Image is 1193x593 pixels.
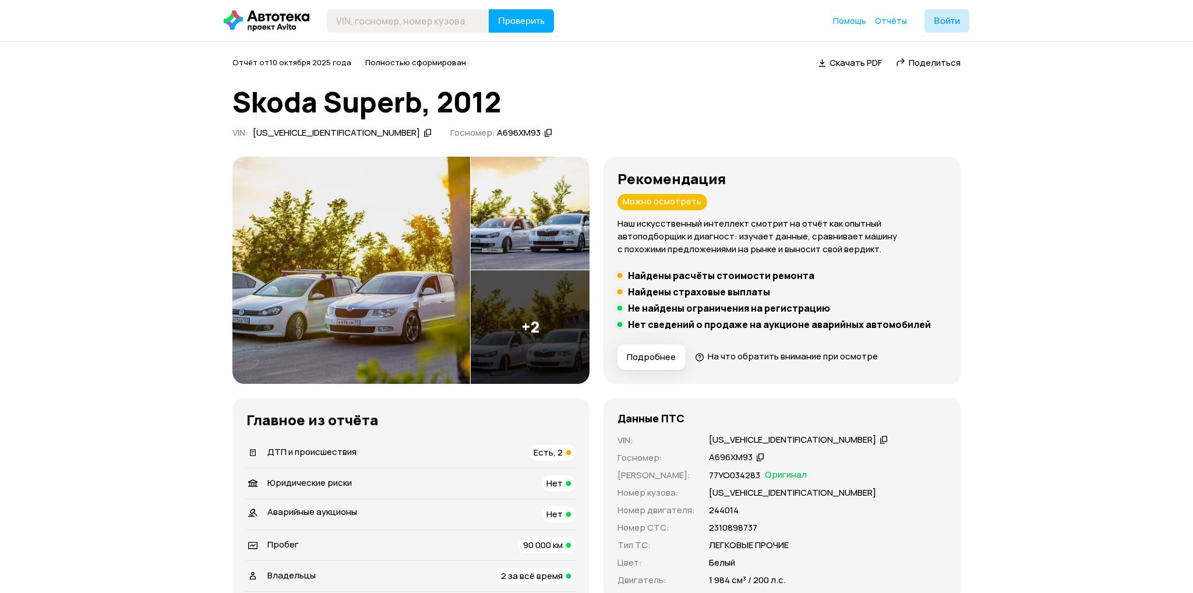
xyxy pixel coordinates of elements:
[232,57,351,68] span: Отчёт от 10 октября 2025 года
[617,171,947,187] h3: Рекомендация
[628,286,770,298] h5: Найдены страховые выплаты
[617,486,695,499] p: Номер кузова :
[709,451,753,464] div: А696ХМ93
[934,16,960,26] span: Войти
[489,9,554,33] button: Проверить
[709,434,876,446] div: [US_VEHICLE_IDENTIFICATION_NUMBER]
[627,351,676,363] span: Подробнее
[924,9,969,33] button: Войти
[709,539,789,552] p: ЛЕГКОВЫЕ ПРОЧИЕ
[546,508,563,520] span: Нет
[498,16,545,26] span: Проверить
[695,350,878,362] a: На что обратить внимание при осмотре
[617,434,695,447] p: VIN :
[327,9,489,33] input: VIN, госномер, номер кузова
[617,217,947,256] p: Наш искусственный интеллект смотрит на отчёт как опытный автоподборщик и диагност: изучает данные...
[450,126,495,139] span: Госномер:
[709,486,876,499] p: [US_VEHICLE_IDENTIFICATION_NUMBER]
[709,574,786,587] p: 1 984 см³ / 200 л.с.
[267,506,357,518] span: Аварийные аукционы
[617,451,695,464] p: Госномер :
[267,569,316,581] span: Владельцы
[232,86,961,118] h1: Skoda Superb, 2012
[501,570,563,582] span: 2 за всё время
[617,194,707,210] div: Можно осмотреть
[267,538,299,550] span: Пробег
[830,57,882,69] span: Скачать PDF
[833,15,866,27] a: Помощь
[896,57,961,69] a: Поделиться
[617,556,695,569] p: Цвет :
[253,127,420,139] div: [US_VEHICLE_IDENTIFICATION_NUMBER]
[617,574,695,587] p: Двигатель :
[617,504,695,517] p: Номер двигателя :
[546,477,563,489] span: Нет
[497,127,541,139] div: А696ХМ93
[833,15,866,26] span: Помощь
[617,469,695,482] p: [PERSON_NAME] :
[818,57,882,69] a: Скачать PDF
[708,350,878,362] span: На что обратить внимание при осмотре
[617,412,684,425] h4: Данные ПТС
[628,319,931,330] h5: Нет сведений о продаже на аукционе аварийных автомобилей
[628,302,830,314] h5: Не найдены ограничения на регистрацию
[709,556,735,569] p: Белый
[709,469,760,482] p: 77УО034283
[523,539,563,551] span: 90 000 км
[909,57,961,69] span: Поделиться
[534,446,563,458] span: Есть, 2
[875,15,907,27] a: Отчёты
[232,126,248,139] span: VIN :
[617,344,686,370] button: Подробнее
[361,56,471,70] div: Полностью сформирован
[875,15,907,26] span: Отчёты
[267,476,352,489] span: Юридические риски
[246,412,576,428] h3: Главное из отчёта
[267,446,357,458] span: ДТП и происшествия
[628,270,814,281] h5: Найдены расчёты стоимости ремонта
[617,521,695,534] p: Номер СТС :
[709,521,757,534] p: 2310898737
[709,504,739,517] p: 244014
[617,539,695,552] p: Тип ТС :
[765,469,807,482] span: Оригинал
